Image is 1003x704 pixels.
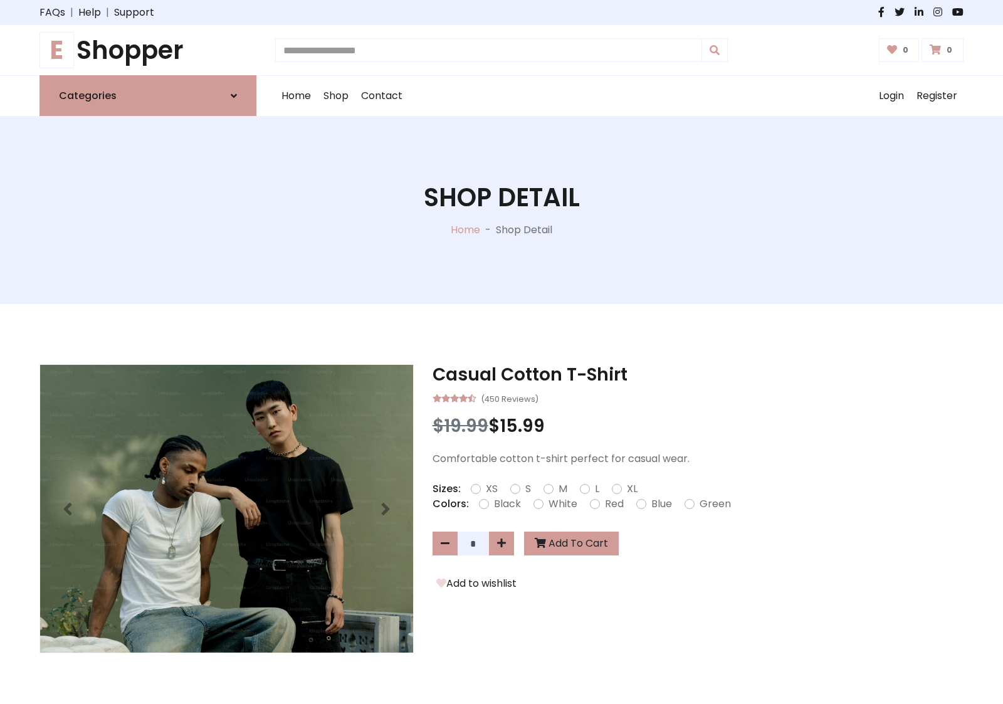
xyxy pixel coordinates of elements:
span: | [101,5,114,20]
label: Blue [651,496,672,512]
a: FAQs [39,5,65,20]
span: E [39,32,74,68]
label: White [549,496,577,512]
a: 0 [879,38,920,62]
p: - [480,223,496,238]
button: Add To Cart [524,532,619,555]
a: Register [910,76,964,116]
a: Home [451,223,480,237]
span: $19.99 [433,414,488,438]
a: Support [114,5,154,20]
p: Sizes: [433,481,461,496]
a: Home [275,76,317,116]
p: Shop Detail [496,223,552,238]
span: 15.99 [500,414,545,438]
label: Black [494,496,521,512]
p: Comfortable cotton t-shirt perfect for casual wear. [433,451,964,466]
label: Green [700,496,731,512]
span: 0 [943,45,955,56]
a: EShopper [39,35,256,65]
button: Add to wishlist [433,575,520,592]
a: Shop [317,76,355,116]
span: 0 [900,45,911,56]
h3: $ [433,416,964,437]
label: S [525,481,531,496]
label: M [559,481,567,496]
a: 0 [922,38,964,62]
small: (450 Reviews) [481,391,538,406]
a: Help [78,5,101,20]
label: XS [486,481,498,496]
img: Image [40,365,413,653]
label: Red [605,496,624,512]
label: L [595,481,599,496]
h3: Casual Cotton T-Shirt [433,364,964,386]
p: Colors: [433,496,469,512]
a: Categories [39,75,256,116]
h1: Shop Detail [424,182,580,213]
h1: Shopper [39,35,256,65]
label: XL [627,481,638,496]
span: | [65,5,78,20]
h6: Categories [59,90,117,102]
a: Login [873,76,910,116]
a: Contact [355,76,409,116]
